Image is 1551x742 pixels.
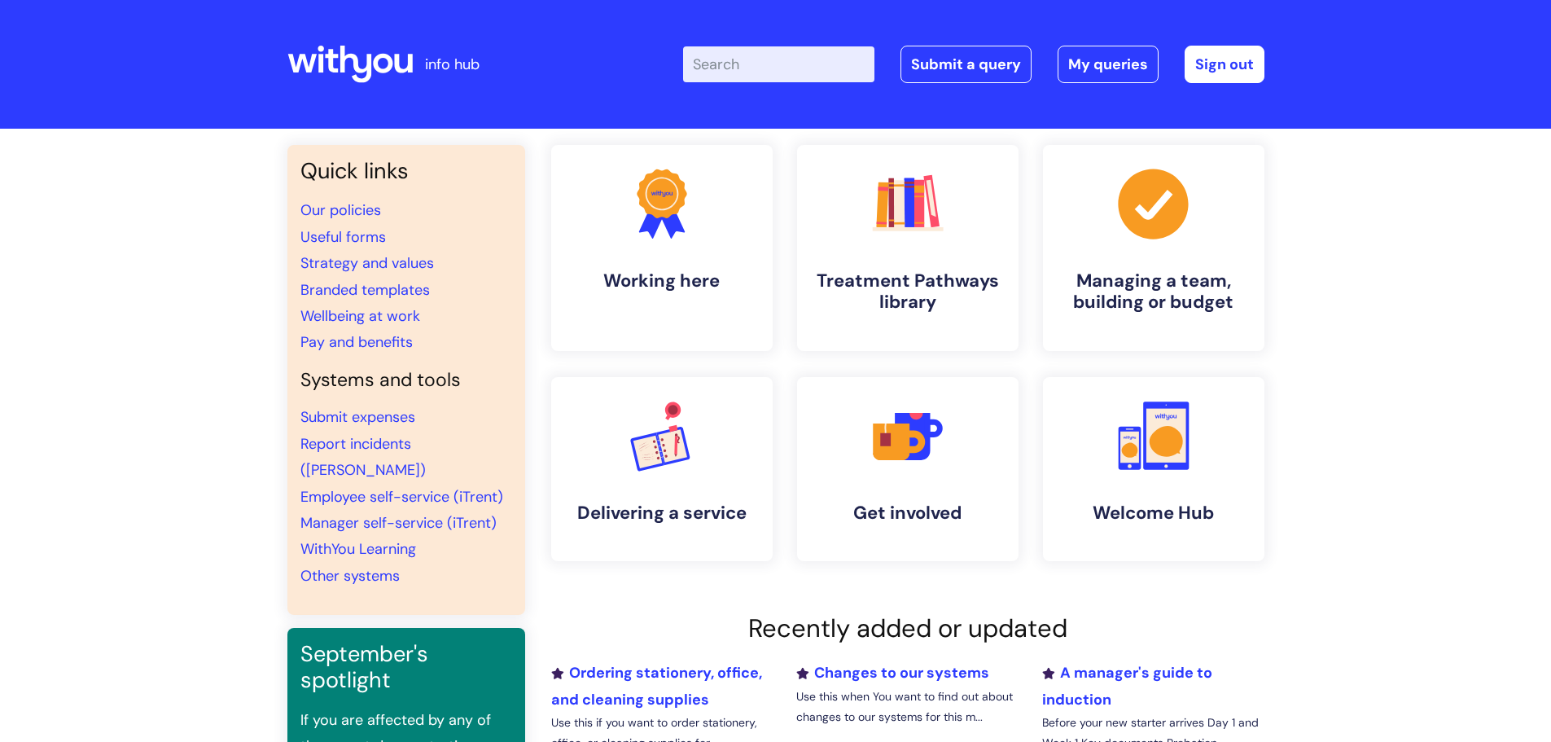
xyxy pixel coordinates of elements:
[1058,46,1159,83] a: My queries
[683,46,1264,83] div: | -
[300,566,400,586] a: Other systems
[796,687,1018,727] p: Use this when You want to find out about changes to our systems for this m...
[564,503,760,524] h4: Delivering a service
[300,539,416,559] a: WithYou Learning
[300,369,512,392] h4: Systems and tools
[1043,145,1264,351] a: Managing a team, building or budget
[900,46,1032,83] a: Submit a query
[551,377,773,561] a: Delivering a service
[300,641,512,694] h3: September's spotlight
[796,663,989,683] a: Changes to our systems
[300,332,413,352] a: Pay and benefits
[300,434,426,480] a: Report incidents ([PERSON_NAME])
[683,46,874,82] input: Search
[300,407,415,427] a: Submit expenses
[1042,663,1212,709] a: A manager's guide to induction
[425,51,480,77] p: info hub
[300,158,512,184] h3: Quick links
[797,377,1019,561] a: Get involved
[564,270,760,292] h4: Working here
[300,227,386,247] a: Useful forms
[300,253,434,273] a: Strategy and values
[551,613,1264,643] h2: Recently added or updated
[300,513,497,533] a: Manager self-service (iTrent)
[1056,503,1251,524] h4: Welcome Hub
[797,145,1019,351] a: Treatment Pathways library
[1056,270,1251,314] h4: Managing a team, building or budget
[300,200,381,220] a: Our policies
[300,306,420,326] a: Wellbeing at work
[1185,46,1264,83] a: Sign out
[551,145,773,351] a: Working here
[1043,377,1264,561] a: Welcome Hub
[810,503,1006,524] h4: Get involved
[300,280,430,300] a: Branded templates
[810,270,1006,314] h4: Treatment Pathways library
[300,487,503,507] a: Employee self-service (iTrent)
[551,663,762,709] a: Ordering stationery, office, and cleaning supplies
